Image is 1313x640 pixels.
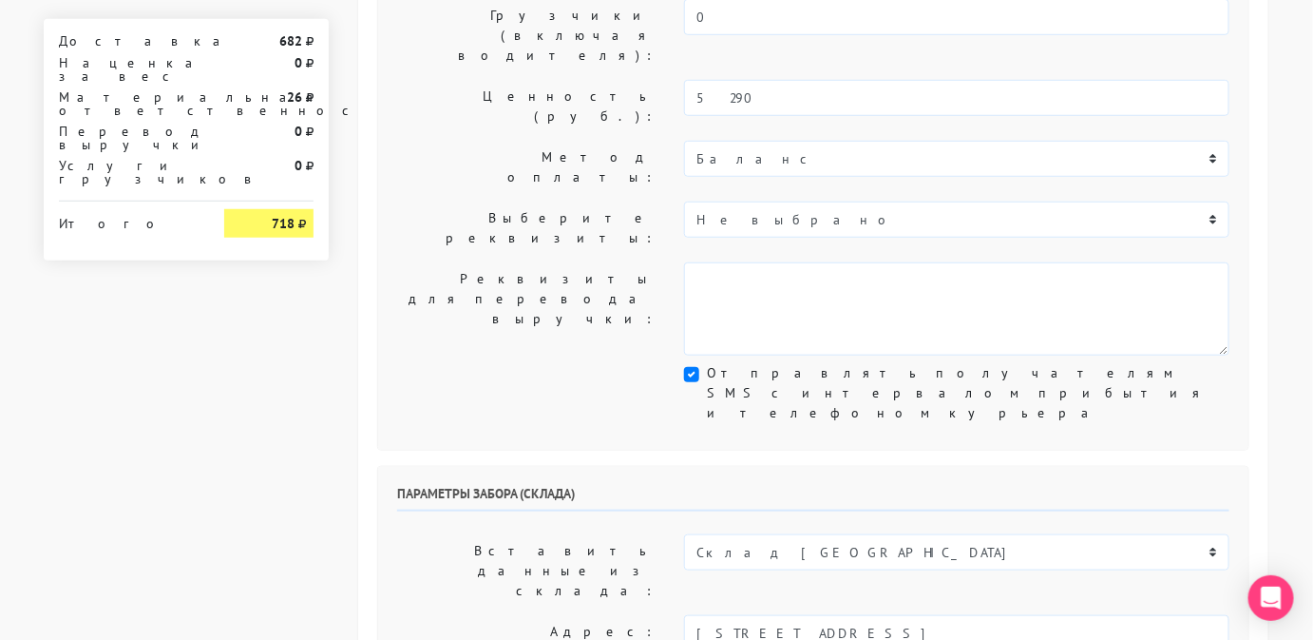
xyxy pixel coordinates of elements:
[707,363,1229,423] label: Отправлять получателям SMS с интервалом прибытия и телефоном курьера
[1248,575,1294,621] div: Open Intercom Messenger
[295,157,302,174] strong: 0
[295,123,302,140] strong: 0
[272,215,295,232] strong: 718
[45,56,210,83] div: Наценка за вес
[383,534,670,608] label: Вставить данные из склада:
[59,209,196,230] div: Итого
[383,141,670,194] label: Метод оплаты:
[397,486,1229,512] h6: Параметры забора (склада)
[45,34,210,48] div: Доставка
[287,88,302,106] strong: 26
[45,159,210,185] div: Услуги грузчиков
[383,80,670,133] label: Ценность (руб.):
[383,202,670,255] label: Выберите реквизиты:
[295,54,302,71] strong: 0
[45,90,210,117] div: Материальная ответственность
[279,32,302,49] strong: 682
[45,125,210,151] div: Перевод выручки
[383,262,670,356] label: Реквизиты для перевода выручки:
